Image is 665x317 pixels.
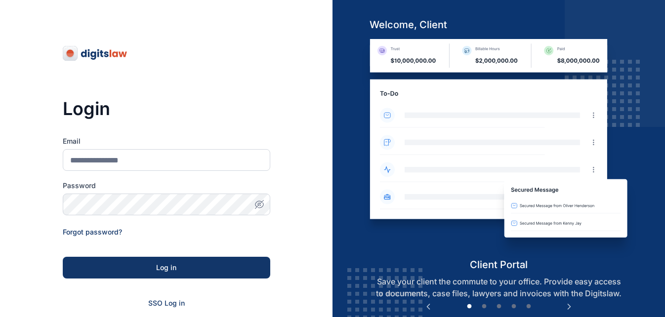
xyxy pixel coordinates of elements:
h3: Login [63,99,270,119]
img: digitslaw-logo [63,45,128,61]
h5: client portal [362,258,636,272]
button: 5 [524,302,534,312]
label: Email [63,136,270,146]
h5: welcome, client [362,18,636,32]
button: Previous [423,302,433,312]
a: Forgot password? [63,228,122,236]
img: client-portal [362,39,636,258]
div: Log in [79,263,254,273]
button: 3 [494,302,504,312]
label: Password [63,181,270,191]
a: SSO Log in [148,299,185,307]
p: Save your client the commute to your office. Provide easy access to documents, case files, lawyer... [362,276,636,299]
button: Log in [63,257,270,278]
button: 4 [509,302,519,312]
button: 1 [464,302,474,312]
button: Next [564,302,574,312]
button: 2 [479,302,489,312]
